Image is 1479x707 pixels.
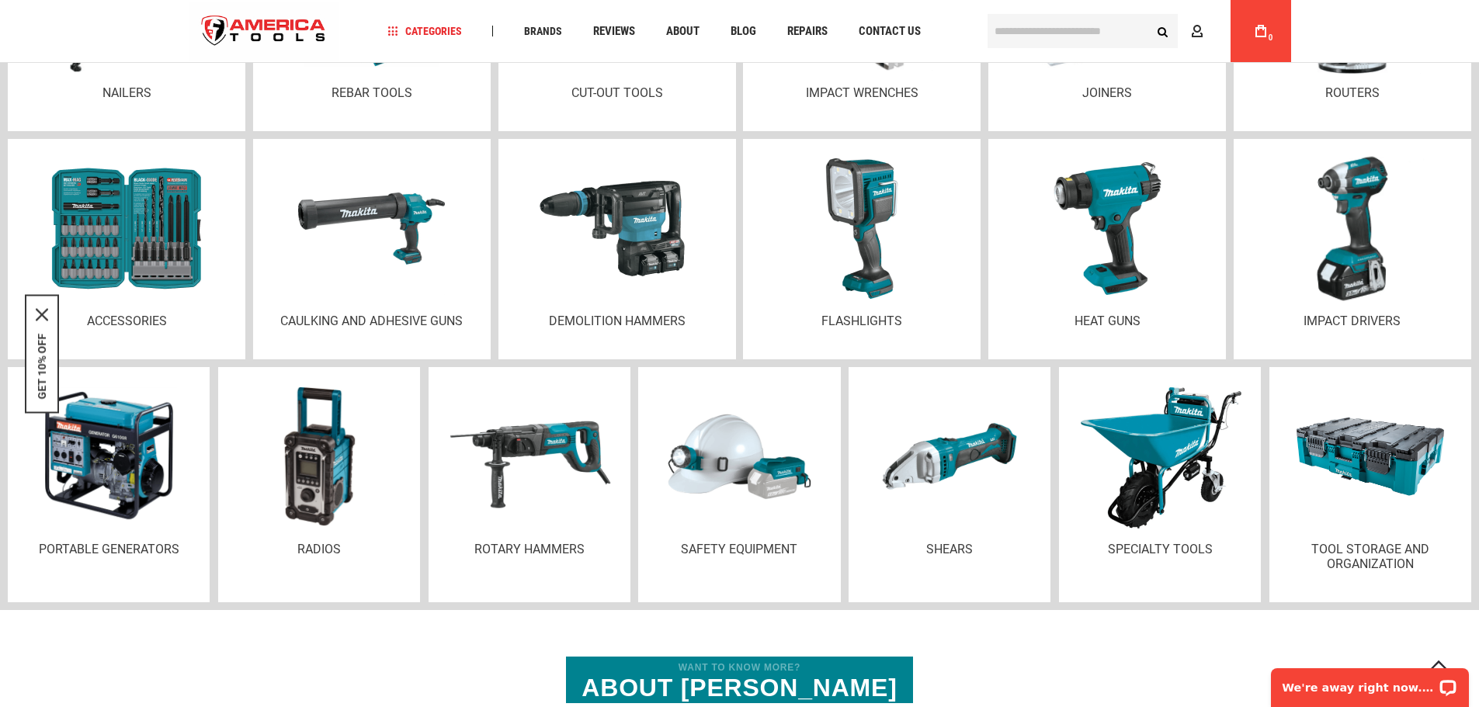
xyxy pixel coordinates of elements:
img: Safety Equipment [654,404,825,509]
a: Reviews [586,21,642,42]
p: Demolition Hammers [514,314,720,328]
p: Flashlights [759,314,965,328]
a: store logo [189,2,339,61]
button: Search [1148,16,1178,46]
a: Caulking And Adhesive Guns Caulking And Adhesive Guns [253,139,491,359]
span: 0 [1269,33,1273,42]
a: Brands [517,21,569,42]
p: Impact Drivers [1249,314,1456,328]
img: Accessories [41,164,213,293]
p: Cut-out tools [514,85,720,100]
a: Safety Equipment Safety Equipment [638,367,840,602]
p: Specialty Tools [1075,542,1245,556]
span: Contact Us [859,26,921,37]
a: Specialty Tools Tool Storage and Organization [1269,367,1471,602]
a: Specialty Tools Specialty Tools [1059,367,1261,602]
p: Radios [234,542,404,556]
span: Blog [731,26,756,37]
a: About [659,21,707,42]
img: Specialty Tools [1297,383,1444,530]
img: Caulking And Adhesive Guns [287,162,456,295]
img: Flashlights [794,158,930,299]
a: Portable Generators Portable Generators [8,367,210,602]
h2: About [PERSON_NAME] [566,657,912,703]
p: Caulking And Adhesive Guns [269,314,475,328]
img: Heat Guns [1026,161,1189,296]
p: Joiners [1004,85,1210,100]
p: Accessories [23,314,230,328]
a: Demolition Hammers Demolition Hammers [498,139,736,359]
span: Reviews [593,26,635,37]
p: Rotary Hammers [444,542,615,556]
span: Repairs [787,26,828,37]
img: Impact Drivers [1262,154,1442,302]
svg: close icon [36,308,48,321]
a: Rotary Hammers Rotary Hammers [429,367,630,602]
a: Heat Guns Heat Guns [988,139,1226,359]
a: Blog [724,21,763,42]
span: About [666,26,700,37]
a: Contact Us [852,21,928,42]
img: Specialty Tools [1075,383,1245,529]
iframe: LiveChat chat widget [1261,658,1479,707]
a: Flashlights Flashlights [743,139,981,359]
p: Tool Storage and Organization [1309,542,1432,571]
p: Heat Guns [1004,314,1210,328]
p: Portable Generators [23,542,194,556]
img: Demolition Hammers [535,162,699,294]
p: Rebar tools [269,85,475,100]
a: Impact Drivers Impact Drivers [1234,139,1471,359]
a: Radios Radios [218,367,420,602]
a: Shears Shears [849,367,1050,602]
span: Want to know more? [582,662,897,673]
a: Categories [380,21,469,42]
img: America Tools [189,2,339,61]
p: Impact wrenches [759,85,965,100]
button: Close [36,308,48,321]
img: Shears [864,405,1035,507]
img: Rotary Hammers [444,392,615,521]
span: Brands [524,26,562,36]
button: GET 10% OFF [36,333,48,399]
p: Safety Equipment [654,542,825,556]
a: Repairs [780,21,835,42]
img: Radios [267,383,371,530]
p: Shears [864,542,1035,556]
a: Accessories Accessories [8,139,245,359]
span: Categories [387,26,462,36]
p: Routers [1249,85,1456,100]
img: Portable Generators [40,383,178,530]
p: Nailers [23,85,230,100]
